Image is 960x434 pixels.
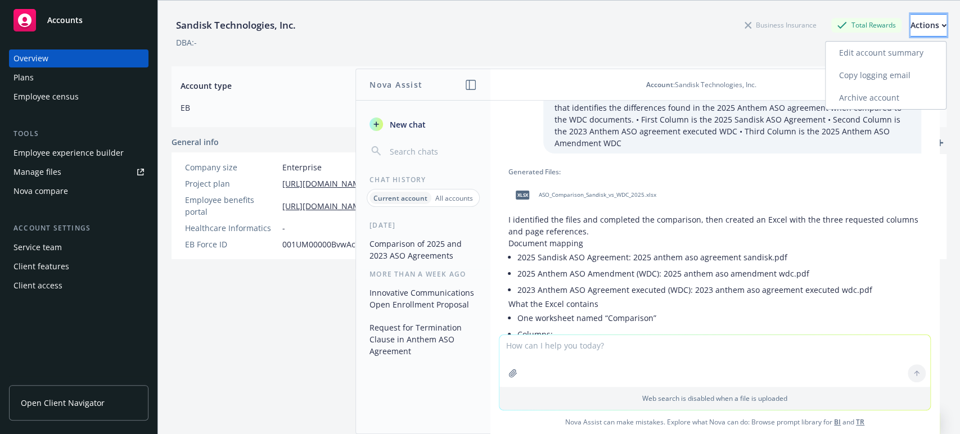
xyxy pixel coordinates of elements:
[185,194,278,218] div: Employee benefits portal
[9,257,148,275] a: Client features
[47,16,83,25] span: Accounts
[356,220,490,230] div: [DATE]
[508,237,921,249] p: Document mapping
[21,397,105,409] span: Open Client Navigator
[517,310,921,326] li: One worksheet named “Comparison”
[387,119,426,130] span: New chat
[13,49,48,67] div: Overview
[356,175,490,184] div: Chat History
[9,277,148,295] a: Client access
[826,42,946,64] a: Edit account summary
[13,277,62,295] div: Client access
[181,102,546,114] span: EB
[508,298,921,310] p: What the Excel contains
[435,193,473,203] p: All accounts
[185,178,278,189] div: Project plan
[9,144,148,162] a: Employee experience builder
[911,15,947,36] div: Actions
[282,161,322,173] span: Enterprise
[282,178,367,189] a: [URL][DOMAIN_NAME]
[517,282,921,298] li: 2023 Anthem ASO Agreement executed (WDC): 2023 anthem aso agreement executed wdc.pdf
[369,79,422,91] h1: Nova Assist
[176,37,197,48] div: DBA: -
[13,88,79,106] div: Employee census
[646,80,756,89] div: : Sandisk Technologies, Inc.
[739,18,822,32] div: Business Insurance
[9,128,148,139] div: Tools
[834,417,841,427] a: BI
[508,167,921,177] div: Generated Files:
[826,87,946,109] a: Archive account
[356,269,490,279] div: More than a week ago
[387,143,477,159] input: Search chats
[9,69,148,87] a: Plans
[172,18,300,33] div: Sandisk Technologies, Inc.
[282,238,367,250] span: 001UM00000BvwAcYAJ
[13,182,68,200] div: Nova compare
[9,4,148,36] a: Accounts
[506,394,923,403] p: Web search is disabled when a file is uploaded
[9,49,148,67] a: Overview
[516,191,529,199] span: xlsx
[495,410,935,433] span: Nova Assist can make mistakes. Explore what Nova can do: Browse prompt library for and
[365,234,481,265] button: Comparison of 2025 and 2023 ASO Agreements
[646,80,673,89] span: Account
[13,238,62,256] div: Service team
[365,318,481,360] button: Request for Termination Clause in Anthem ASO Agreement
[13,144,124,162] div: Employee experience builder
[365,114,481,134] button: New chat
[13,69,34,87] div: Plans
[13,163,61,181] div: Manage files
[282,200,367,212] a: [URL][DOMAIN_NAME]
[185,222,278,234] div: Healthcare Informatics
[9,182,148,200] a: Nova compare
[933,136,947,150] a: add
[517,265,921,282] li: 2025 Anthem ASO Amendment (WDC): 2025 anthem aso amendment wdc.pdf
[539,191,656,198] span: ASO_Comparison_Sandisk_vs_WDC_2025.xlsx
[517,249,921,265] li: 2025 Sandisk ASO Agreement: 2025 anthem aso agreement sandisk.pdf
[508,181,659,209] div: xlsxASO_Comparison_Sandisk_vs_WDC_2025.xlsx
[9,163,148,181] a: Manage files
[9,223,148,234] div: Account settings
[181,80,546,92] span: Account type
[13,257,69,275] div: Client features
[9,238,148,256] a: Service team
[185,161,278,173] div: Company size
[517,326,921,391] li: Columns:
[856,417,864,427] a: TR
[172,136,219,148] span: General info
[185,238,278,250] div: EB Force ID
[508,214,921,237] p: I identified the files and completed the comparison, then created an Excel with the three request...
[555,90,910,149] p: Find the differences and the page numbers they are found on. Create an excel spreadsheet that ide...
[365,283,481,314] button: Innovative Communications Open Enrollment Proposal
[282,222,285,234] span: -
[373,193,427,203] p: Current account
[826,64,946,87] a: Copy logging email
[831,18,902,32] div: Total Rewards
[911,14,947,37] button: Actions
[9,88,148,106] a: Employee census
